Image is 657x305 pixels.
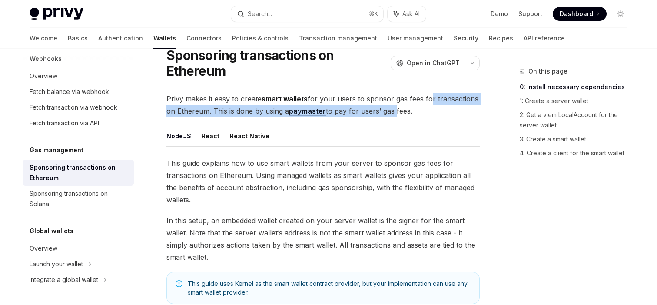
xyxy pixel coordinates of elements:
a: Security [454,28,478,49]
a: API reference [524,28,565,49]
a: Overview [23,68,134,84]
a: Wallets [153,28,176,49]
div: Overview [30,71,57,81]
span: Open in ChatGPT [407,59,460,67]
a: 1: Create a server wallet [520,94,634,108]
strong: smart wallets [262,94,308,103]
button: NodeJS [166,126,191,146]
a: paymaster [289,107,326,116]
a: Fetch transaction via webhook [23,100,134,115]
a: Sponsoring transactions on Solana [23,186,134,212]
a: 3: Create a smart wallet [520,132,634,146]
a: Overview [23,241,134,256]
a: Policies & controls [232,28,289,49]
span: Ask AI [402,10,420,18]
div: Fetch transaction via API [30,118,99,128]
img: light logo [30,8,83,20]
button: React [202,126,219,146]
a: Recipes [489,28,513,49]
h5: Gas management [30,145,83,155]
a: Sponsoring transactions on Ethereum [23,160,134,186]
h1: Sponsoring transactions on Ethereum [166,47,387,79]
a: Support [518,10,542,18]
a: User management [388,28,443,49]
span: ⌘ K [369,10,378,17]
div: Integrate a global wallet [30,275,98,285]
a: Transaction management [299,28,377,49]
a: Connectors [186,28,222,49]
a: Demo [491,10,508,18]
a: Fetch transaction via API [23,115,134,131]
a: Welcome [30,28,57,49]
a: 0: Install necessary dependencies [520,80,634,94]
div: Fetch transaction via webhook [30,102,117,113]
div: Sponsoring transactions on Solana [30,188,129,209]
a: Dashboard [553,7,607,21]
div: Search... [248,9,272,19]
a: Fetch balance via webhook [23,84,134,100]
span: This guide uses Kernel as the smart wallet contract provider, but your implementation can use any... [188,279,471,297]
svg: Note [176,280,182,287]
button: React Native [230,126,269,146]
span: Dashboard [560,10,593,18]
button: Open in ChatGPT [391,56,465,70]
span: Privy makes it easy to create for your users to sponsor gas fees for transactions on Ethereum. Th... [166,93,480,117]
div: Launch your wallet [30,259,83,269]
a: Authentication [98,28,143,49]
h5: Global wallets [30,226,73,236]
div: Overview [30,243,57,254]
a: 2: Get a viem LocalAccount for the server wallet [520,108,634,132]
button: Toggle dark mode [614,7,627,21]
div: Fetch balance via webhook [30,87,109,97]
button: Search...⌘K [231,6,383,22]
span: On this page [528,66,567,77]
span: This guide explains how to use smart wallets from your server to sponsor gas fees for transaction... [166,157,480,206]
a: Basics [68,28,88,49]
span: In this setup, an embedded wallet created on your server wallet is the signer for the smart walle... [166,215,480,263]
button: Ask AI [388,6,426,22]
div: Sponsoring transactions on Ethereum [30,162,129,183]
a: 4: Create a client for the smart wallet [520,146,634,160]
